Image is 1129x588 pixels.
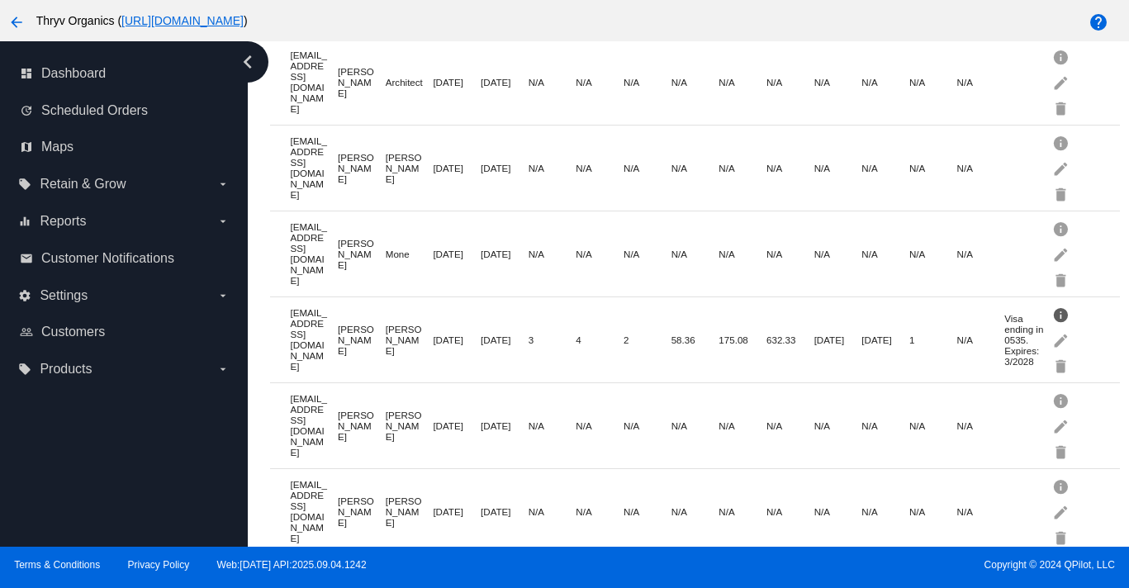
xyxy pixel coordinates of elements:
span: Scheduled Orders [41,103,148,118]
mat-icon: delete [1052,267,1072,292]
mat-cell: [PERSON_NAME] [338,148,386,188]
mat-cell: N/A [576,159,624,178]
span: Products [40,362,92,377]
a: [URL][DOMAIN_NAME] [121,14,244,27]
mat-cell: N/A [624,244,671,263]
mat-cell: N/A [861,159,909,178]
mat-cell: N/A [861,416,909,435]
a: update Scheduled Orders [20,97,230,124]
mat-cell: N/A [861,502,909,521]
mat-cell: N/A [624,502,671,521]
mat-cell: [DATE] [814,330,862,349]
mat-cell: [PERSON_NAME] [338,405,386,446]
mat-cell: N/A [624,159,671,178]
mat-icon: help [1089,12,1108,32]
mat-cell: N/A [624,416,671,435]
mat-cell: [PERSON_NAME] [338,62,386,102]
span: Customer Notifications [41,251,174,266]
mat-cell: N/A [861,73,909,92]
mat-cell: [PERSON_NAME] [386,148,434,188]
mat-icon: delete [1052,439,1072,464]
mat-icon: delete [1052,95,1072,121]
mat-icon: edit [1052,327,1072,353]
i: equalizer [18,215,31,228]
mat-cell: 58.36 [671,330,719,349]
span: Customers [41,325,105,339]
i: dashboard [20,67,33,80]
a: email Customer Notifications [20,245,230,272]
mat-cell: [EMAIL_ADDRESS][DOMAIN_NAME] [290,217,338,290]
mat-cell: [PERSON_NAME] [386,405,434,446]
a: Web:[DATE] API:2025.09.04.1242 [217,559,367,571]
mat-cell: 2 [624,330,671,349]
i: arrow_drop_down [216,289,230,302]
mat-icon: info [1052,473,1072,499]
mat-cell: N/A [671,416,719,435]
mat-cell: [DATE] [481,159,529,178]
mat-cell: [EMAIL_ADDRESS][DOMAIN_NAME] [290,475,338,548]
mat-cell: N/A [957,416,1005,435]
mat-cell: N/A [671,159,719,178]
span: Maps [41,140,74,154]
mat-cell: N/A [719,73,766,92]
mat-cell: N/A [719,244,766,263]
mat-cell: N/A [529,502,576,521]
i: map [20,140,33,154]
mat-cell: [DATE] [481,244,529,263]
mat-cell: N/A [957,159,1005,178]
i: settings [18,289,31,302]
span: Settings [40,288,88,303]
mat-cell: N/A [766,244,814,263]
i: chevron_left [235,49,261,75]
span: Retain & Grow [40,177,126,192]
mat-cell: 1 [909,330,957,349]
mat-cell: N/A [909,159,957,178]
mat-cell: N/A [909,244,957,263]
mat-cell: [EMAIL_ADDRESS][DOMAIN_NAME] [290,389,338,462]
mat-cell: N/A [861,244,909,263]
span: Dashboard [41,66,106,81]
i: arrow_drop_down [216,178,230,191]
mat-cell: 4 [576,330,624,349]
mat-cell: [EMAIL_ADDRESS][DOMAIN_NAME] [290,303,338,376]
mat-cell: [PERSON_NAME] [386,320,434,360]
mat-icon: info [1052,216,1072,241]
mat-cell: [DATE] [481,502,529,521]
mat-cell: N/A [671,502,719,521]
mat-icon: edit [1052,155,1072,181]
mat-cell: Visa ending in 0535. Expires: 3/2028 [1004,309,1052,371]
span: Copyright © 2024 QPilot, LLC [579,559,1115,571]
i: update [20,104,33,117]
mat-cell: N/A [719,416,766,435]
mat-cell: N/A [909,502,957,521]
mat-cell: N/A [766,416,814,435]
mat-cell: [DATE] [433,159,481,178]
mat-cell: N/A [529,159,576,178]
span: Thryv Organics ( ) [36,14,248,27]
mat-cell: N/A [529,244,576,263]
mat-icon: delete [1052,524,1072,550]
mat-cell: [DATE] [481,330,529,349]
mat-icon: delete [1052,353,1072,378]
mat-cell: N/A [529,73,576,92]
i: email [20,252,33,265]
mat-icon: info [1052,387,1072,413]
mat-cell: [DATE] [861,330,909,349]
mat-cell: [DATE] [433,73,481,92]
mat-cell: N/A [957,73,1005,92]
mat-cell: Mone [386,244,434,263]
mat-cell: N/A [909,416,957,435]
mat-icon: arrow_back [7,12,26,32]
mat-cell: 632.33 [766,330,814,349]
mat-cell: N/A [719,502,766,521]
mat-icon: info [1052,44,1072,69]
mat-cell: N/A [766,502,814,521]
mat-cell: [EMAIL_ADDRESS][DOMAIN_NAME] [290,45,338,118]
mat-cell: [PERSON_NAME] [338,491,386,532]
mat-cell: N/A [957,330,1005,349]
mat-cell: N/A [766,73,814,92]
mat-cell: N/A [814,416,862,435]
a: map Maps [20,134,230,160]
mat-cell: N/A [909,73,957,92]
mat-cell: 3 [529,330,576,349]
